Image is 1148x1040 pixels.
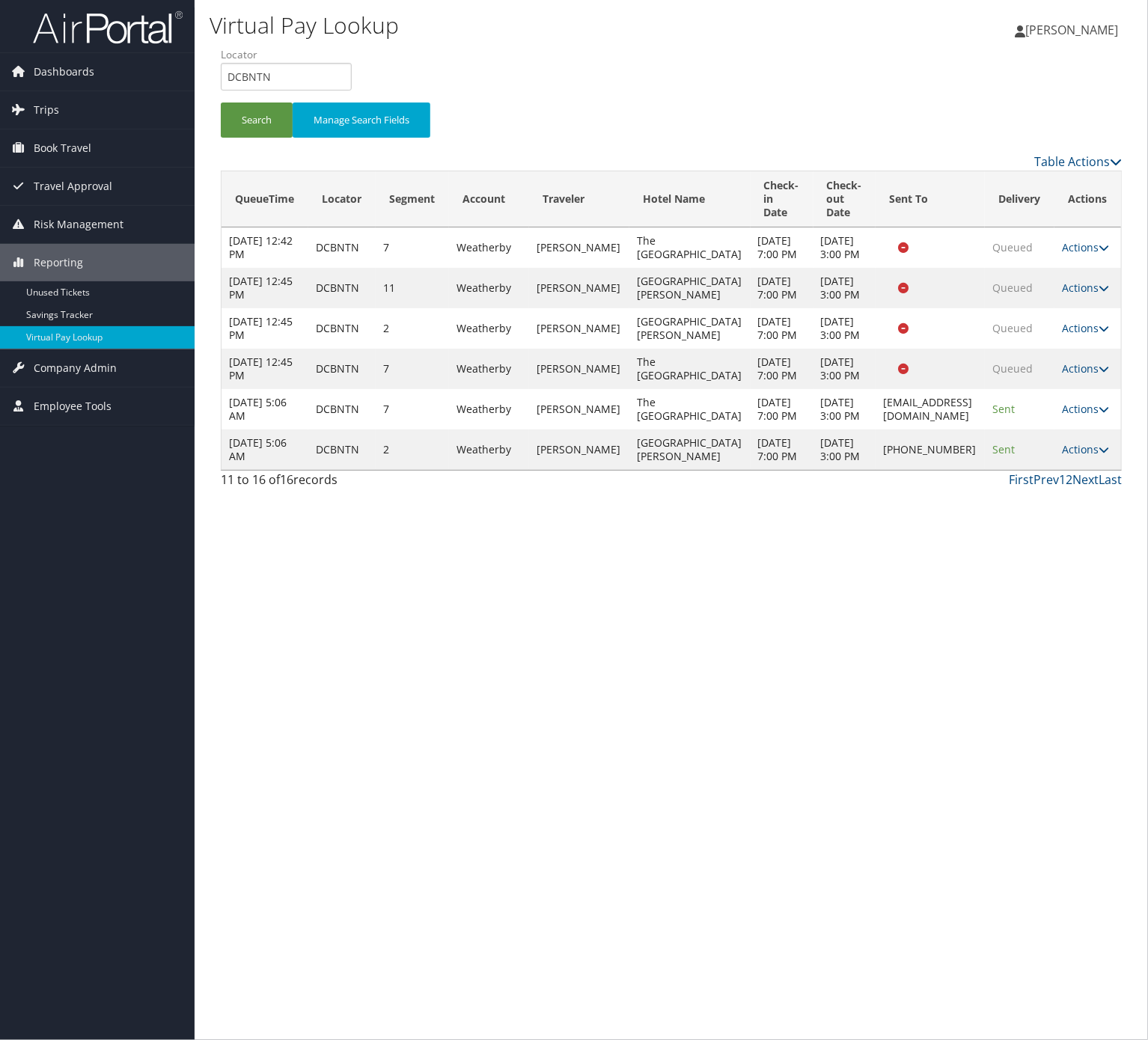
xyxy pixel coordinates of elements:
[629,349,751,389] td: The [GEOGRAPHIC_DATA]
[222,268,308,308] td: [DATE] 12:45 PM
[34,349,117,387] span: Company Admin
[376,171,449,227] th: Segment: activate to sort column ascending
[376,227,449,268] td: 7
[1062,240,1109,254] a: Actions
[376,268,449,308] td: 11
[751,308,813,349] td: [DATE] 7:00 PM
[813,429,876,470] td: [DATE] 3:00 PM
[529,349,629,389] td: [PERSON_NAME]
[1033,471,1059,488] a: Prev
[449,308,529,349] td: Weatherby
[751,171,813,227] th: Check-in Date: activate to sort column ascending
[1034,153,1122,170] a: Table Actions
[751,349,813,389] td: [DATE] 7:00 PM
[529,308,629,349] td: [PERSON_NAME]
[34,53,94,91] span: Dashboards
[376,429,449,470] td: 2
[222,308,308,349] td: [DATE] 12:45 PM
[1059,471,1066,488] a: 1
[529,389,629,429] td: [PERSON_NAME]
[529,429,629,470] td: [PERSON_NAME]
[308,349,376,389] td: DCBNTN
[629,268,751,308] td: [GEOGRAPHIC_DATA][PERSON_NAME]
[222,171,308,227] th: QueueTime: activate to sort column descending
[629,308,751,349] td: [GEOGRAPHIC_DATA][PERSON_NAME]
[813,308,876,349] td: [DATE] 3:00 PM
[221,47,363,62] label: Locator
[376,349,449,389] td: 7
[449,429,529,470] td: Weatherby
[629,227,751,268] td: The [GEOGRAPHIC_DATA]
[1062,442,1109,456] a: Actions
[308,268,376,308] td: DCBNTN
[751,268,813,308] td: [DATE] 7:00 PM
[629,389,751,429] td: The [GEOGRAPHIC_DATA]
[449,389,529,429] td: Weatherby
[222,429,308,470] td: [DATE] 5:06 AM
[308,389,376,429] td: DCBNTN
[1062,281,1109,295] a: Actions
[813,268,876,308] td: [DATE] 3:00 PM
[1066,471,1072,488] a: 2
[222,349,308,389] td: [DATE] 12:45 PM
[34,129,91,167] span: Book Travel
[751,389,813,429] td: [DATE] 7:00 PM
[308,308,376,349] td: DCBNTN
[308,227,376,268] td: DCBNTN
[222,389,308,429] td: [DATE] 5:06 AM
[210,10,825,41] h1: Virtual Pay Lookup
[992,240,1033,254] span: Queued
[449,268,529,308] td: Weatherby
[1072,471,1099,488] a: Next
[529,171,629,227] th: Traveler: activate to sort column ascending
[813,227,876,268] td: [DATE] 3:00 PM
[1015,7,1133,52] a: [PERSON_NAME]
[992,321,1033,335] span: Queued
[34,388,112,425] span: Employee Tools
[1062,321,1109,335] a: Actions
[1062,361,1109,376] a: Actions
[1025,22,1118,38] span: [PERSON_NAME]
[529,227,629,268] td: [PERSON_NAME]
[1099,471,1122,488] a: Last
[629,171,751,227] th: Hotel Name: activate to sort column ascending
[876,171,985,227] th: Sent To: activate to sort column ascending
[876,429,985,470] td: [PHONE_NUMBER]
[222,227,308,268] td: [DATE] 12:42 PM
[813,349,876,389] td: [DATE] 3:00 PM
[1062,402,1109,416] a: Actions
[221,103,293,138] button: Search
[34,206,123,243] span: Risk Management
[280,471,293,488] span: 16
[751,227,813,268] td: [DATE] 7:00 PM
[308,171,376,227] th: Locator: activate to sort column ascending
[1054,171,1121,227] th: Actions
[813,171,876,227] th: Check-out Date: activate to sort column ascending
[529,268,629,308] td: [PERSON_NAME]
[34,244,83,281] span: Reporting
[34,91,59,129] span: Trips
[992,442,1015,456] span: Sent
[33,10,183,45] img: airportal-logo.png
[376,308,449,349] td: 2
[34,168,112,205] span: Travel Approval
[992,361,1033,376] span: Queued
[1009,471,1033,488] a: First
[751,429,813,470] td: [DATE] 7:00 PM
[376,389,449,429] td: 7
[449,349,529,389] td: Weatherby
[221,471,430,496] div: 11 to 16 of records
[985,171,1054,227] th: Delivery: activate to sort column ascending
[449,171,529,227] th: Account: activate to sort column ascending
[308,429,376,470] td: DCBNTN
[629,429,751,470] td: [GEOGRAPHIC_DATA][PERSON_NAME]
[293,103,430,138] button: Manage Search Fields
[813,389,876,429] td: [DATE] 3:00 PM
[992,281,1033,295] span: Queued
[876,389,985,429] td: [EMAIL_ADDRESS][DOMAIN_NAME]
[449,227,529,268] td: Weatherby
[992,402,1015,416] span: Sent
